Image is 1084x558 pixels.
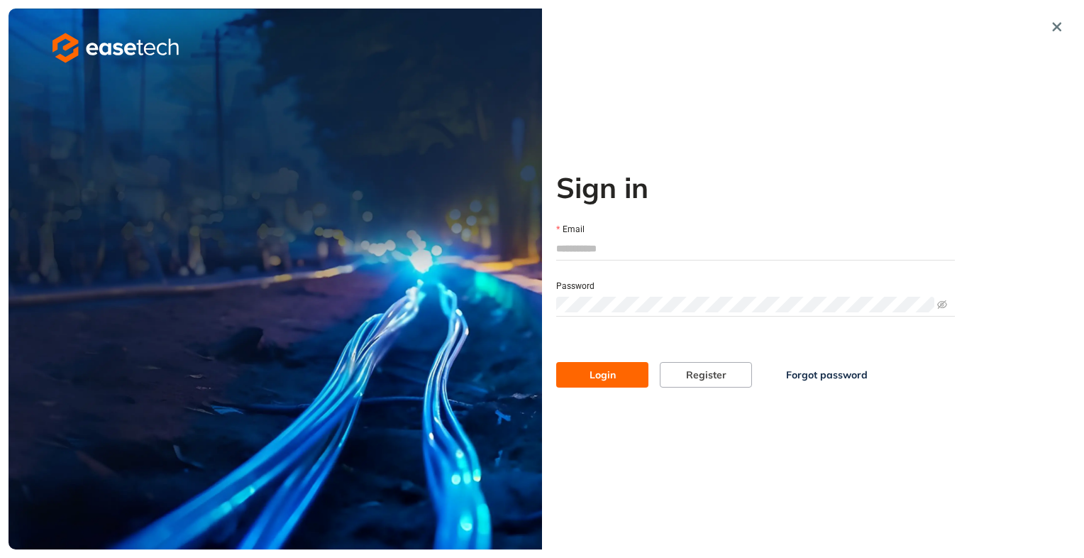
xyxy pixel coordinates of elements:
input: Email [556,238,955,259]
img: cover image [9,9,542,549]
label: Password [556,280,594,293]
h2: Sign in [556,170,955,204]
span: Register [686,367,726,383]
span: eye-invisible [937,300,947,310]
span: Forgot password [786,367,868,383]
label: Email [556,223,585,236]
button: Login [556,362,648,388]
span: Login [590,367,616,383]
button: Forgot password [763,362,890,388]
input: Password [556,297,934,312]
button: Register [660,362,752,388]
